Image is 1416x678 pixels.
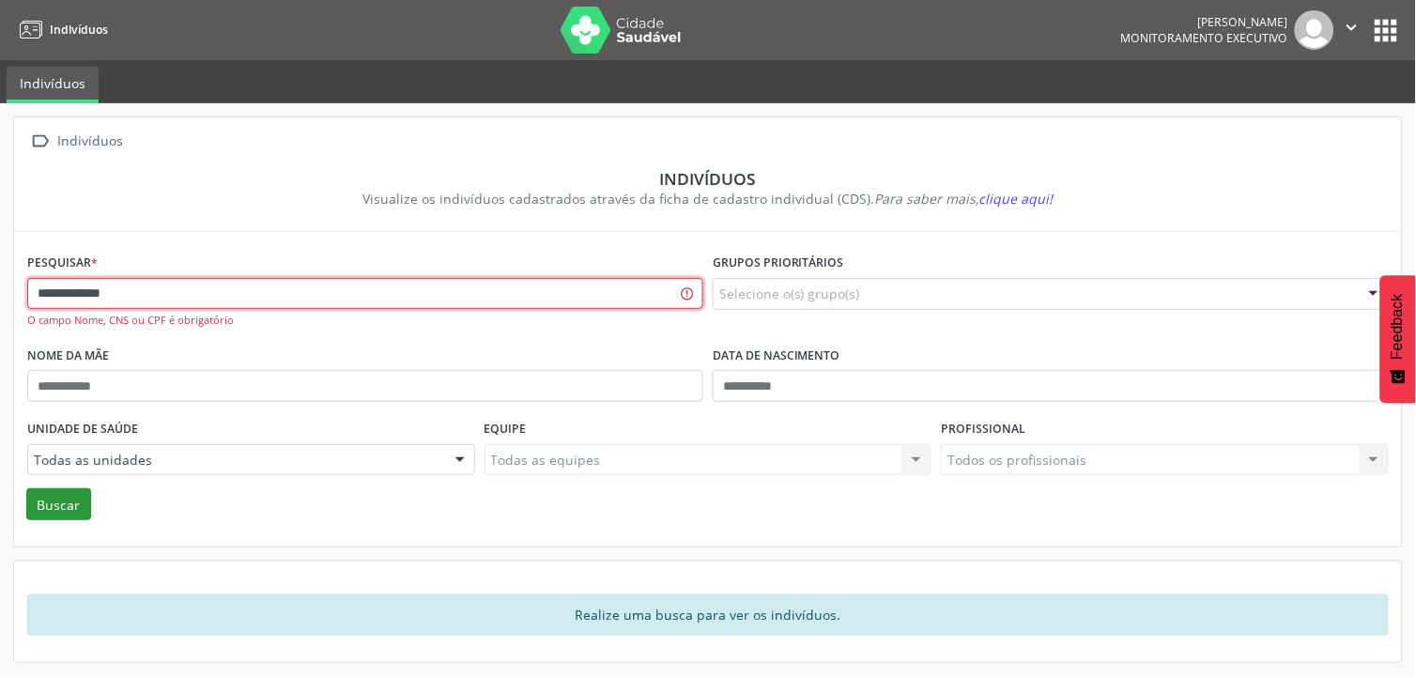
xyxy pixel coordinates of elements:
div: O campo Nome, CNS ou CPF é obrigatório [27,313,703,329]
label: Data de nascimento [713,342,840,371]
span: Feedback [1390,294,1407,360]
label: Unidade de saúde [27,415,138,444]
span: Todas as unidades [34,451,437,470]
span: Monitoramento Executivo [1121,30,1288,46]
div: [PERSON_NAME] [1121,14,1288,30]
label: Profissional [941,415,1025,444]
i: Para saber mais, [875,190,1054,208]
div: Indivíduos [40,168,1376,189]
button: apps [1370,14,1403,47]
img: img [1295,10,1334,50]
label: Equipe [485,415,527,444]
a: Indivíduos [7,67,99,103]
button: Buscar [26,488,91,520]
span: Indivíduos [50,22,108,38]
label: Pesquisar [27,249,98,278]
label: Nome da mãe [27,342,109,371]
button:  [1334,10,1370,50]
button: Feedback - Mostrar pesquisa [1380,275,1416,403]
div: Realize uma busca para ver os indivíduos. [27,594,1389,636]
i:  [1342,17,1362,38]
i:  [27,128,54,155]
span: Selecione o(s) grupo(s) [719,284,860,303]
div: Visualize os indivíduos cadastrados através da ficha de cadastro individual (CDS). [40,189,1376,208]
label: Grupos prioritários [713,249,844,278]
span: clique aqui! [979,190,1054,208]
div: Indivíduos [54,128,127,155]
a: Indivíduos [13,14,108,45]
a:  Indivíduos [27,128,127,155]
